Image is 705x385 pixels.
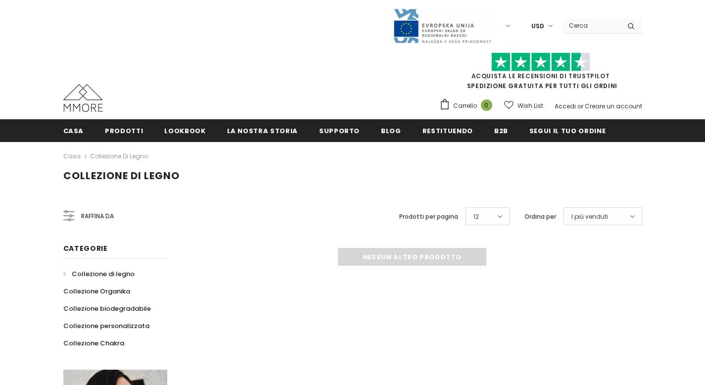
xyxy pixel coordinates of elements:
[494,126,508,136] span: B2B
[439,98,497,113] a: Carrello 0
[105,119,143,142] a: Prodotti
[63,169,180,183] span: Collezione di legno
[63,321,149,331] span: Collezione personalizzata
[164,126,205,136] span: Lookbook
[471,72,610,80] a: Acquista le recensioni di TrustPilot
[563,18,620,33] input: Search Site
[524,212,556,222] label: Ordina per
[63,119,84,142] a: Casa
[63,243,108,253] span: Categorie
[72,269,135,279] span: Collezione di legno
[555,102,576,110] a: Accedi
[319,126,360,136] span: supporto
[63,317,149,335] a: Collezione personalizzata
[393,8,492,44] img: Javni Razpis
[529,126,606,136] span: Segui il tuo ordine
[90,152,148,160] a: Collezione di legno
[63,283,130,300] a: Collezione Organika
[63,84,103,112] img: Casi MMORE
[105,126,143,136] span: Prodotti
[381,119,401,142] a: Blog
[164,119,205,142] a: Lookbook
[381,126,401,136] span: Blog
[63,126,84,136] span: Casa
[227,126,298,136] span: La nostra storia
[423,119,473,142] a: Restituendo
[577,102,583,110] span: or
[63,300,151,317] a: Collezione biodegradabile
[63,338,124,348] span: Collezione Chakra
[393,21,492,30] a: Javni Razpis
[63,150,81,162] a: Casa
[63,287,130,296] span: Collezione Organika
[571,212,608,222] span: I più venduti
[439,57,642,90] span: SPEDIZIONE GRATUITA PER TUTTI GLI ORDINI
[319,119,360,142] a: supporto
[63,304,151,313] span: Collezione biodegradabile
[63,335,124,352] a: Collezione Chakra
[529,119,606,142] a: Segui il tuo ordine
[504,97,543,114] a: Wish List
[481,99,492,111] span: 0
[517,101,543,111] span: Wish List
[494,119,508,142] a: B2B
[473,212,479,222] span: 12
[81,211,114,222] span: Raffina da
[399,212,458,222] label: Prodotti per pagina
[531,21,544,31] span: USD
[63,265,135,283] a: Collezione di legno
[423,126,473,136] span: Restituendo
[585,102,642,110] a: Creare un account
[453,101,477,111] span: Carrello
[227,119,298,142] a: La nostra storia
[491,52,590,72] img: Fidati di Pilot Stars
